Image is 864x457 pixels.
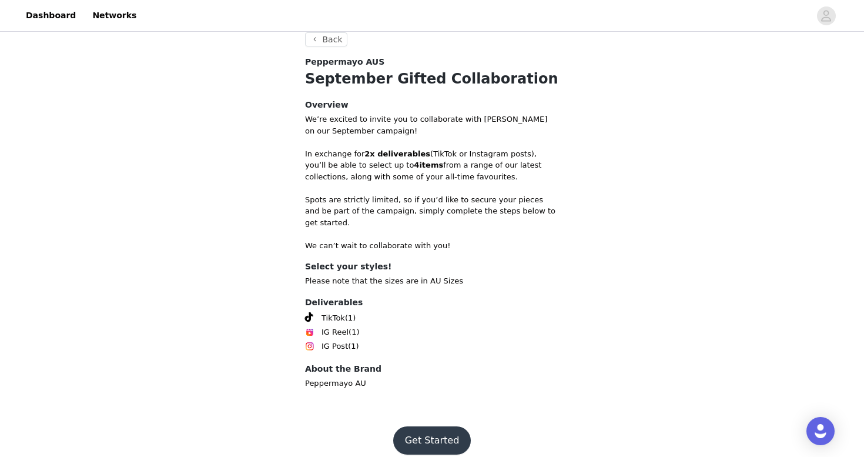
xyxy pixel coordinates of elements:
strong: items [419,161,443,169]
div: avatar [821,6,832,25]
button: Get Started [393,426,471,455]
a: Networks [85,2,143,29]
span: (1) [348,341,359,352]
span: TikTok [322,312,345,324]
strong: 2x deliverables [364,149,430,158]
img: Instagram Icon [305,342,314,351]
strong: 4 [414,161,419,169]
div: Open Intercom Messenger [806,417,835,445]
p: Peppermayo AU [305,378,559,389]
h1: September Gifted Collaboration [305,68,559,89]
span: IG Reel [322,326,349,338]
span: Peppermayo AUS [305,56,384,68]
h4: Overview [305,99,559,111]
a: Dashboard [19,2,83,29]
h4: About the Brand [305,363,559,375]
p: Spots are strictly limited, so if you’d like to secure your pieces and be part of the campaign, s... [305,194,559,229]
p: Please note that the sizes are in AU Sizes [305,275,559,287]
h4: Deliverables [305,296,559,309]
span: IG Post [322,341,348,352]
p: We’re excited to invite you to collaborate with [PERSON_NAME] on our September campaign! [305,114,559,136]
span: (1) [349,326,359,338]
p: We can’t wait to collaborate with you! [305,240,559,252]
button: Back [305,32,347,46]
span: (1) [345,312,356,324]
h4: Select your styles! [305,261,559,273]
p: In exchange for (TikTok or Instagram posts), you’ll be able to select up to from a range of our l... [305,148,559,183]
img: Instagram Reels Icon [305,328,314,337]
